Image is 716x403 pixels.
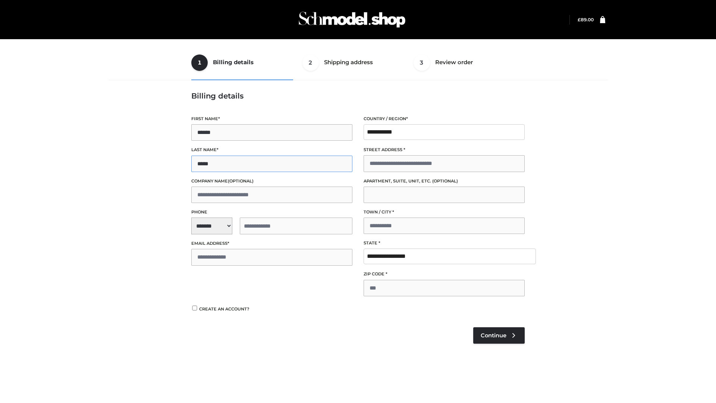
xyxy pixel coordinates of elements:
bdi: 89.00 [578,17,594,22]
label: State [364,240,525,247]
span: £ [578,17,581,22]
label: Apartment, suite, unit, etc. [364,178,525,185]
label: Email address [191,240,352,247]
label: ZIP Code [364,271,525,278]
label: Company name [191,178,352,185]
a: £89.00 [578,17,594,22]
h3: Billing details [191,91,525,100]
a: Continue [473,327,525,344]
input: Create an account? [191,306,198,310]
span: (optional) [432,178,458,184]
label: First name [191,115,352,122]
label: Country / Region [364,115,525,122]
label: Street address [364,146,525,153]
label: Phone [191,209,352,216]
label: Last name [191,146,352,153]
span: Continue [481,332,506,339]
span: Create an account? [199,306,249,312]
label: Town / City [364,209,525,216]
span: (optional) [228,178,254,184]
img: Schmodel Admin 964 [296,5,408,34]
